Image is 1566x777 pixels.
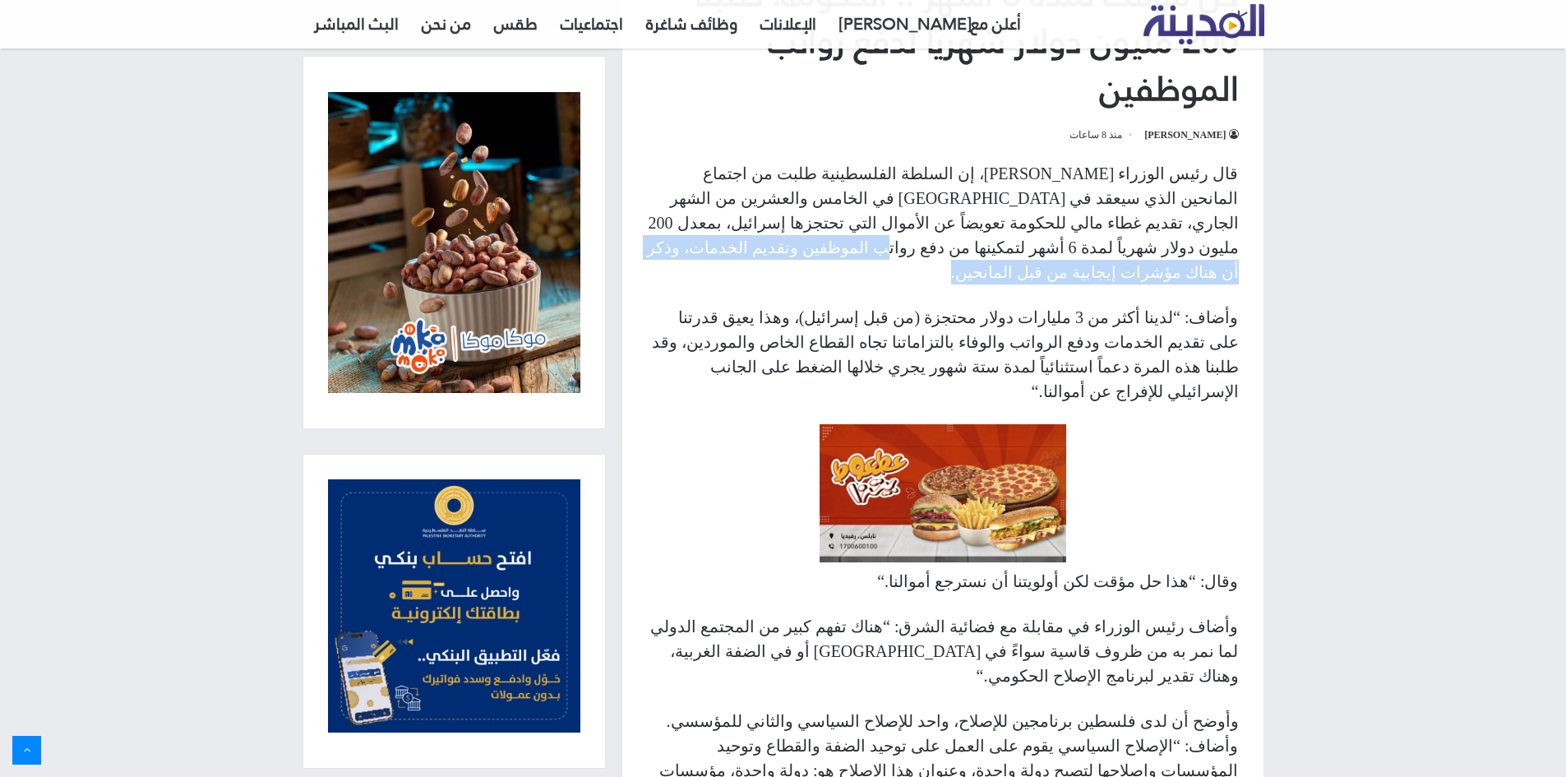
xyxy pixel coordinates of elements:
a: [PERSON_NAME] [1144,129,1238,141]
p: وأضاف: “لدينا أكثر من 3 مليارات دولار محتجزة (من قبل إسرائيل)، وهذا يعيق قدرتنا على تقديم الخدمات... [647,305,1239,404]
img: تلفزيون المدينة [1143,4,1264,44]
a: تلفزيون المدينة [1143,5,1264,45]
p: وقال: “هذا حل مؤقت لكن أولويتنا أن نسترجع أموالنا [647,569,1239,594]
span: “. [1032,382,1043,400]
span: . [951,263,955,281]
p: وأضاف رئيس الوزراء في مقابلة مع فضائية الشرق: “هناك تفهم كبير من المجتمع الدولي لما نمر به من ظرو... [647,614,1239,688]
span: “. [977,667,988,685]
span: “. [877,572,889,590]
p: قال رئيس الوزراء [PERSON_NAME]، إن السلطة الفلسطينية طلبت من اجتماع المانحين الذي سيعقد في [GEOGR... [647,161,1239,284]
span: منذ 8 ساعات [1069,125,1134,145]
